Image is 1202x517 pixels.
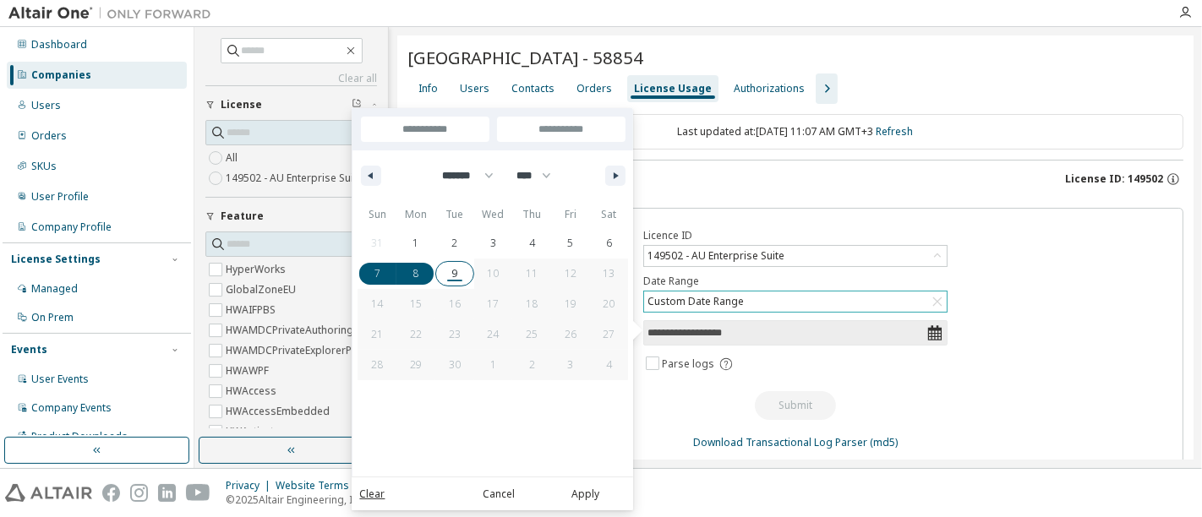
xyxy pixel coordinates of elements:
[410,289,422,319] span: 15
[358,201,396,228] span: Sun
[449,289,461,319] span: 16
[544,486,626,503] button: Apply
[645,292,746,311] div: Custom Date Range
[645,247,787,265] div: 149502 - AU Enterprise Suite
[396,319,435,350] button: 22
[31,282,78,296] div: Managed
[396,228,435,258] button: 1
[435,258,474,289] button: 9
[226,259,289,280] label: HyperWorks
[221,98,262,112] span: License
[512,319,551,350] button: 25
[31,38,87,52] div: Dashboard
[870,435,898,449] a: (md5)
[226,300,279,320] label: HWAIFPBS
[512,258,551,289] button: 11
[226,381,280,401] label: HWAccess
[358,319,396,350] button: 21
[352,137,369,166] span: [DATE]
[693,435,867,449] a: Download Transactional Log Parser
[606,228,612,258] span: 6
[226,280,299,300] label: GlobalZoneEU
[226,422,283,442] label: HWActivate
[102,484,120,502] img: facebook.svg
[410,350,422,380] span: 29
[474,228,513,258] button: 3
[451,228,457,258] span: 2
[352,108,369,137] span: [DATE]
[31,430,128,444] div: Product Downloads
[435,201,474,228] span: Tue
[226,168,366,188] label: 149502 - AU Enterprise Suite
[352,253,369,297] span: This Month
[221,210,264,223] span: Feature
[359,486,385,503] a: Clear
[407,161,1183,198] button: AU Enterprise SuiteLicense ID: 149502
[590,228,629,258] button: 6
[565,258,576,289] span: 12
[474,201,513,228] span: Wed
[226,361,272,381] label: HWAWPF
[407,114,1183,150] div: Last updated at: [DATE] 11:07 AM GMT+3
[449,319,461,350] span: 23
[352,166,369,210] span: This Week
[418,82,438,95] div: Info
[604,258,615,289] span: 13
[435,350,474,380] button: 30
[352,297,369,341] span: Last Month
[352,98,362,112] span: Clear filter
[396,258,435,289] button: 8
[358,289,396,319] button: 14
[407,46,643,69] span: [GEOGRAPHIC_DATA] - 58854
[460,82,489,95] div: Users
[551,289,590,319] button: 19
[11,343,47,356] div: Events
[590,201,629,228] span: Sat
[435,289,474,319] button: 16
[186,484,210,502] img: youtube.svg
[226,340,369,361] label: HWAMDCPrivateExplorerPlus
[435,319,474,350] button: 23
[565,319,576,350] span: 26
[590,319,629,350] button: 27
[551,319,590,350] button: 26
[487,258,499,289] span: 10
[371,350,383,380] span: 28
[158,484,176,502] img: linkedin.svg
[604,319,615,350] span: 27
[11,253,101,266] div: License Settings
[413,258,419,289] span: 8
[226,479,276,493] div: Privacy
[474,319,513,350] button: 24
[396,289,435,319] button: 15
[396,201,435,228] span: Mon
[8,5,220,22] img: Altair One
[276,479,400,493] div: Website Terms of Use
[526,258,538,289] span: 11
[512,289,551,319] button: 18
[396,350,435,380] button: 29
[474,258,513,289] button: 10
[371,289,383,319] span: 14
[374,258,380,289] span: 7
[31,68,91,82] div: Companies
[512,228,551,258] button: 4
[31,129,67,143] div: Orders
[634,82,712,95] div: License Usage
[130,484,148,502] img: instagram.svg
[226,320,357,340] label: HWAMDCPrivateAuthoring
[490,228,496,258] span: 3
[487,319,499,350] span: 24
[511,82,555,95] div: Contacts
[31,99,61,112] div: Users
[205,86,377,123] button: License
[644,246,947,266] div: 149502 - AU Enterprise Suite
[358,258,396,289] button: 7
[474,289,513,319] button: 17
[755,391,836,420] button: Submit
[604,289,615,319] span: 20
[644,291,947,312] div: Custom Date Range
[877,124,914,139] a: Refresh
[551,258,590,289] button: 12
[410,319,422,350] span: 22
